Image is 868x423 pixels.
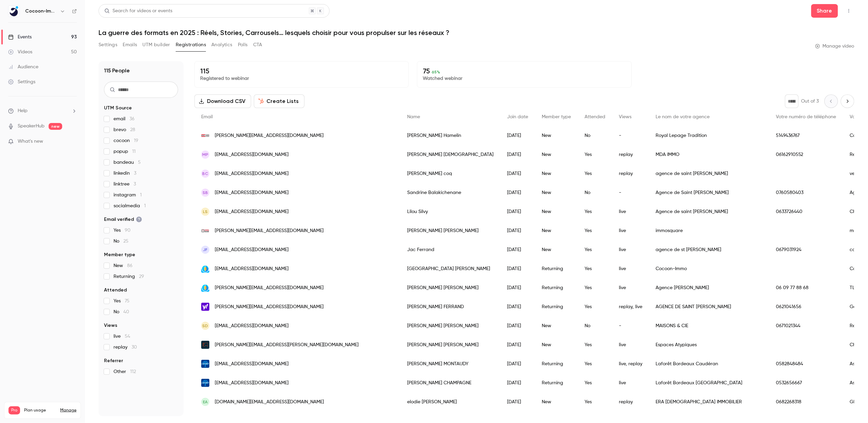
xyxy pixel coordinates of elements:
[500,240,535,259] div: [DATE]
[8,6,19,17] img: Cocoon-Immo
[203,190,208,196] span: SB
[201,131,209,140] img: royallepage.ca
[649,316,769,335] div: MAISONS & CIE
[400,354,500,373] div: [PERSON_NAME] MONTAUDY
[104,67,130,75] h1: 115 People
[201,284,209,292] img: cocoon-immo.io
[578,240,612,259] div: Yes
[104,105,132,111] span: UTM Source
[132,149,136,154] span: 11
[18,107,28,114] span: Help
[144,204,146,208] span: 1
[253,39,262,50] button: CTA
[578,297,612,316] div: Yes
[578,354,612,373] div: Yes
[114,262,133,269] span: New
[104,251,135,258] span: Member type
[400,278,500,297] div: [PERSON_NAME] [PERSON_NAME]
[201,265,209,273] img: cocoon-immo.io
[123,39,137,50] button: Emails
[578,164,612,183] div: Yes
[201,303,209,311] img: yahoo.fr
[776,114,836,119] span: Votre numéro de téléphone
[535,126,578,145] div: New
[612,373,649,392] div: live
[400,221,500,240] div: [PERSON_NAME] [PERSON_NAME]
[578,202,612,221] div: Yes
[612,145,649,164] div: replay
[612,240,649,259] div: live
[578,392,612,411] div: Yes
[400,297,500,316] div: [PERSON_NAME] FERRAND
[656,114,710,119] span: Le nom de votre agence
[114,227,131,234] span: Yes
[500,392,535,411] div: [DATE]
[139,274,144,279] span: 29
[215,227,324,234] span: [PERSON_NAME][EMAIL_ADDRESS][DOMAIN_NAME]
[578,145,612,164] div: Yes
[99,39,117,50] button: Settings
[140,193,142,197] span: 1
[769,373,843,392] div: 0532656667
[201,360,209,368] img: laforet.com
[215,341,359,349] span: [PERSON_NAME][EMAIL_ADDRESS][PERSON_NAME][DOMAIN_NAME]
[134,171,136,176] span: 3
[215,246,289,253] span: [EMAIL_ADDRESS][DOMAIN_NAME]
[500,145,535,164] div: [DATE]
[769,183,843,202] div: 0760580403
[811,4,838,18] button: Share
[619,114,631,119] span: Views
[400,392,500,411] div: elodie [PERSON_NAME]
[49,123,62,130] span: new
[507,114,528,119] span: Join date
[612,126,649,145] div: -
[423,67,626,75] p: 75
[400,126,500,145] div: [PERSON_NAME] Hamelin
[125,228,131,233] span: 90
[535,297,578,316] div: Returning
[612,221,649,240] div: live
[104,105,178,375] section: facet-groups
[542,114,571,119] span: Member type
[104,287,127,294] span: Attended
[123,310,129,314] span: 40
[649,145,769,164] div: MDA IMMO
[8,107,77,114] li: help-dropdown-opener
[400,145,500,164] div: [PERSON_NAME] [DEMOGRAPHIC_DATA]
[578,259,612,278] div: Yes
[123,239,128,244] span: 25
[18,123,45,130] a: SpeakerHub
[215,208,289,215] span: [EMAIL_ADDRESS][DOMAIN_NAME]
[114,181,136,188] span: linktree
[535,278,578,297] div: Returning
[612,202,649,221] div: live
[215,170,289,177] span: [EMAIL_ADDRESS][DOMAIN_NAME]
[612,392,649,411] div: replay
[130,369,136,374] span: 112
[114,148,136,155] span: popup
[500,221,535,240] div: [DATE]
[649,354,769,373] div: Laforêt Bordeaux Caudéran
[585,114,605,119] span: Attended
[535,240,578,259] div: New
[578,221,612,240] div: Yes
[769,126,843,145] div: 5149436767
[215,132,324,139] span: [PERSON_NAME][EMAIL_ADDRESS][DOMAIN_NAME]
[500,373,535,392] div: [DATE]
[612,354,649,373] div: live, replay
[203,399,208,405] span: eA
[215,360,289,368] span: [EMAIL_ADDRESS][DOMAIN_NAME]
[578,373,612,392] div: Yes
[202,152,208,158] span: mp
[769,145,843,164] div: 06162910552
[500,126,535,145] div: [DATE]
[200,75,403,82] p: Registered to webinar
[8,34,32,40] div: Events
[612,259,649,278] div: live
[432,70,440,74] span: 65 %
[114,238,128,245] span: No
[238,39,248,50] button: Polls
[500,259,535,278] div: [DATE]
[815,43,854,50] a: Manage video
[535,316,578,335] div: New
